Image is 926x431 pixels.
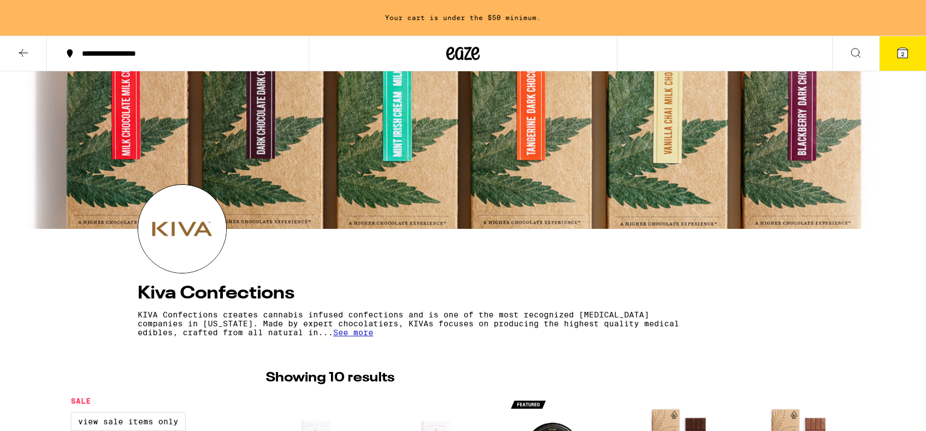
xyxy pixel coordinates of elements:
button: 2 [879,36,926,71]
legend: Sale [71,396,91,405]
p: Showing 10 results [266,369,394,388]
img: Kiva Confections logo [138,185,226,273]
p: KIVA Confections creates cannabis infused confections and is one of the most recognized [MEDICAL_... [138,310,690,337]
span: See more [333,328,373,337]
span: 2 [901,51,904,57]
label: View Sale Items Only [71,412,186,431]
h4: Kiva Confections [138,285,788,302]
